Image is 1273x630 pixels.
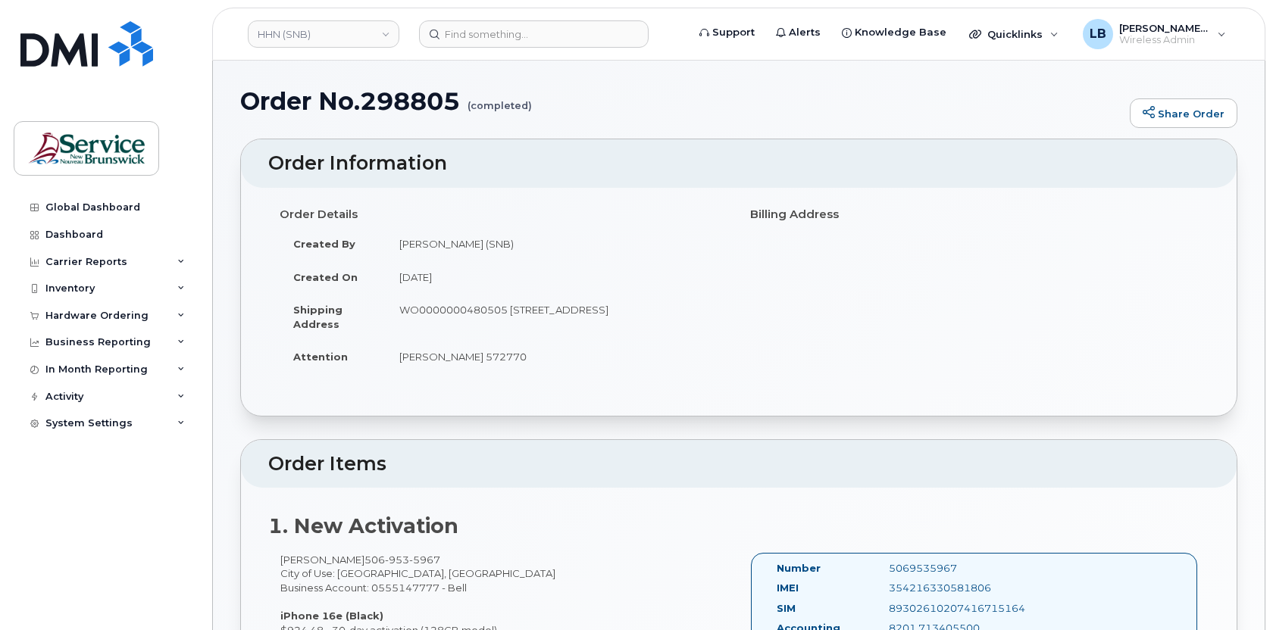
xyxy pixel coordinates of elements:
strong: Created On [293,271,358,283]
strong: Created By [293,238,355,250]
span: 953 [385,554,409,566]
label: IMEI [777,581,799,595]
h4: Order Details [280,208,727,221]
h2: Order Information [268,153,1209,174]
h4: Billing Address [750,208,1198,221]
a: Share Order [1130,98,1237,129]
label: SIM [777,601,796,616]
td: WO0000000480505 [STREET_ADDRESS] [386,293,727,340]
span: 506 [364,554,440,566]
span: 5967 [409,554,440,566]
td: [DATE] [386,260,727,294]
td: [PERSON_NAME] (SNB) [386,227,727,260]
strong: Attention [293,351,348,363]
div: 354216330581806 [877,581,1034,595]
h2: Order Items [268,454,1209,475]
h1: Order No.298805 [240,88,1122,114]
label: Number [777,561,821,575]
strong: 1. New Activation [268,513,458,538]
td: [PERSON_NAME] 572770 [386,340,727,373]
div: 89302610207416715164 [877,601,1034,616]
strong: iPhone 16e (Black) [280,610,383,622]
small: (completed) [468,88,532,111]
strong: Shipping Address [293,304,342,330]
div: 5069535967 [877,561,1034,575]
